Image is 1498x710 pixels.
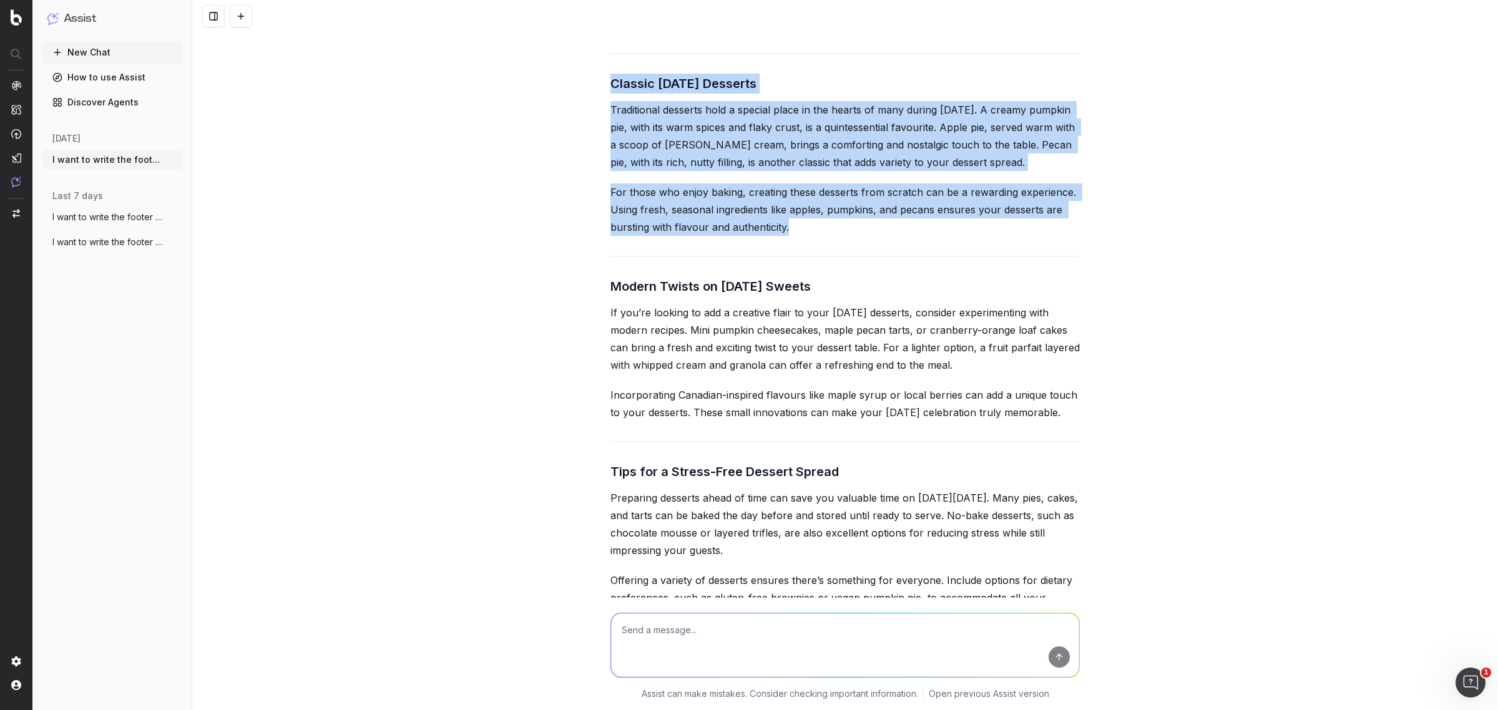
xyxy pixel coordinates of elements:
img: My account [11,680,21,690]
p: Assist can make mistakes. Consider checking important information. [642,688,918,700]
img: Assist [47,12,59,24]
a: How to use Assist [42,67,182,87]
button: New Chat [42,42,182,62]
p: If you’re looking to add a creative flair to your [DATE] desserts, consider experimenting with mo... [610,304,1080,374]
span: I want to write the footer text. The foo [52,211,162,223]
iframe: Intercom live chat [1456,668,1486,698]
p: Preparing desserts ahead of time can save you valuable time on [DATE][DATE]. Many pies, cakes, an... [610,489,1080,559]
span: last 7 days [52,190,103,202]
span: [DATE] [52,132,81,145]
h3: Tips for a Stress-Free Dessert Spread [610,462,1080,482]
p: Traditional desserts hold a special place in the hearts of many during [DATE]. A creamy pumpkin p... [610,101,1080,171]
img: Analytics [11,80,21,90]
span: I want to write the footer text. The foo [52,153,162,166]
img: Setting [11,656,21,666]
button: I want to write the footer text. The foo [42,150,182,170]
img: Activation [11,129,21,139]
img: Botify logo [11,9,22,26]
img: Studio [11,153,21,163]
img: Switch project [12,209,20,218]
button: I want to write the footer text. The foo [42,232,182,252]
h1: Assist [64,10,96,27]
a: Open previous Assist version [929,688,1049,700]
h3: Classic [DATE] Desserts [610,74,1080,94]
p: For those who enjoy baking, creating these desserts from scratch can be a rewarding experience. U... [610,183,1080,236]
span: I want to write the footer text. The foo [52,236,162,248]
a: Discover Agents [42,92,182,112]
h3: Modern Twists on [DATE] Sweets [610,276,1080,296]
p: Incorporating Canadian-inspired flavours like maple syrup or local berries can add a unique touch... [610,386,1080,421]
button: Assist [47,10,177,27]
span: 1 [1481,668,1491,678]
p: Offering a variety of desserts ensures there’s something for everyone. Include options for dietar... [610,571,1080,641]
img: Intelligence [11,104,21,115]
button: I want to write the footer text. The foo [42,207,182,227]
img: Assist [11,177,21,187]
